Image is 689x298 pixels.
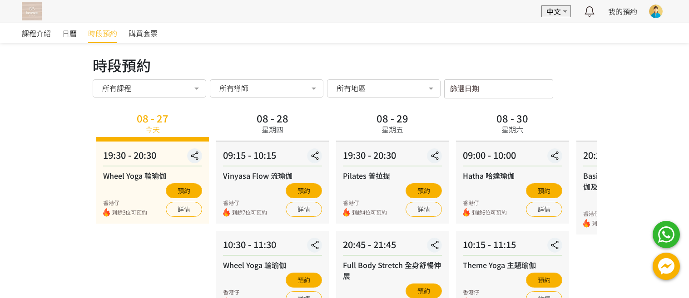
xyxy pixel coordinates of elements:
[88,28,117,39] span: 時段預約
[129,23,158,43] a: 購買套票
[286,202,322,217] a: 詳情
[223,288,267,296] div: 香港仔
[22,2,42,20] img: T57dtJh47iSJKDtQ57dN6xVUMYY2M0XQuGF02OI4.png
[223,208,230,217] img: fire.png
[223,199,267,207] div: 香港仔
[343,259,442,281] div: Full Body Stretch 全身舒暢伸展
[583,170,682,192] div: Basic Yoga & Stretch 基礎瑜伽及伸展
[103,170,202,181] div: Wheel Yoga 輪瑜伽
[112,208,147,217] span: 剩餘3位可預約
[103,148,202,166] div: 19:30 - 20:30
[137,113,169,123] div: 08 - 27
[526,202,562,217] a: 詳情
[463,238,562,256] div: 10:15 - 11:15
[223,238,322,256] div: 10:30 - 11:30
[103,199,147,207] div: 香港仔
[93,54,597,76] div: 時段預約
[343,170,442,181] div: Pilates 普拉提
[22,23,51,43] a: 課程介紹
[496,113,528,123] div: 08 - 30
[406,183,442,198] button: 預約
[526,183,562,198] button: 預約
[592,219,627,228] span: 剩餘7位可預約
[463,148,562,166] div: 09:00 - 10:00
[103,208,110,217] img: fire.png
[343,199,387,207] div: 香港仔
[463,199,507,207] div: 香港仔
[463,208,470,217] img: fire.png
[352,208,387,217] span: 剩餘4位可預約
[286,183,322,198] button: 預約
[444,79,553,98] input: 篩選日期
[166,183,202,198] button: 預約
[463,170,562,181] div: Hatha 哈達瑜伽
[129,28,158,39] span: 購買套票
[463,288,507,296] div: 香港仔
[262,124,283,135] div: 星期四
[583,148,682,166] div: 20:20 - 21:20
[22,28,51,39] span: 課程介紹
[166,202,202,217] a: 詳情
[463,259,562,270] div: Theme Yoga 主題瑜伽
[223,148,322,166] div: 09:15 - 10:15
[145,124,160,135] div: 今天
[232,208,267,217] span: 剩餘7位可預約
[219,83,248,93] span: 所有導師
[343,208,350,217] img: fire.png
[608,6,637,17] a: 我的預約
[583,210,627,218] div: 香港仔
[337,83,366,93] span: 所有地區
[62,23,77,43] a: 日曆
[583,219,590,228] img: fire.png
[382,124,403,135] div: 星期五
[62,28,77,39] span: 日曆
[223,259,322,270] div: Wheel Yoga 輪瑜伽
[406,202,442,217] a: 詳情
[257,113,288,123] div: 08 - 28
[501,124,523,135] div: 星期六
[377,113,408,123] div: 08 - 29
[343,238,442,256] div: 20:45 - 21:45
[223,170,322,181] div: Vinyasa Flow 流瑜伽
[471,208,507,217] span: 剩餘6位可預約
[88,23,117,43] a: 時段預約
[102,83,131,93] span: 所有課程
[286,273,322,288] button: 預約
[526,273,562,288] button: 預約
[343,148,442,166] div: 19:30 - 20:30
